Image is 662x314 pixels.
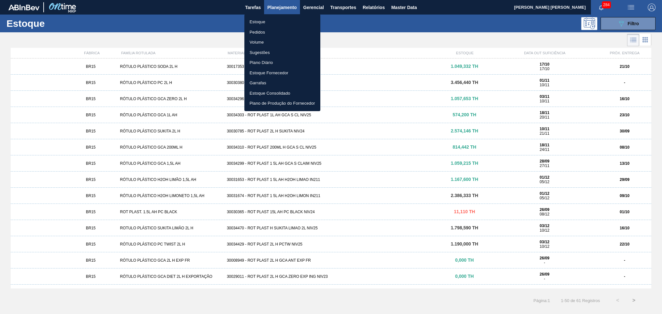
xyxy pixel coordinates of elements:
a: Garrafas [244,78,320,88]
a: Estoque Consolidado [244,88,320,99]
a: Estoque Fornecedor [244,68,320,78]
a: Plano de Produção do Fornecedor [244,98,320,109]
a: Sugestões [244,47,320,58]
a: Estoque [244,17,320,27]
a: Plano Diário [244,58,320,68]
a: Pedidos [244,27,320,37]
a: Volume [244,37,320,47]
